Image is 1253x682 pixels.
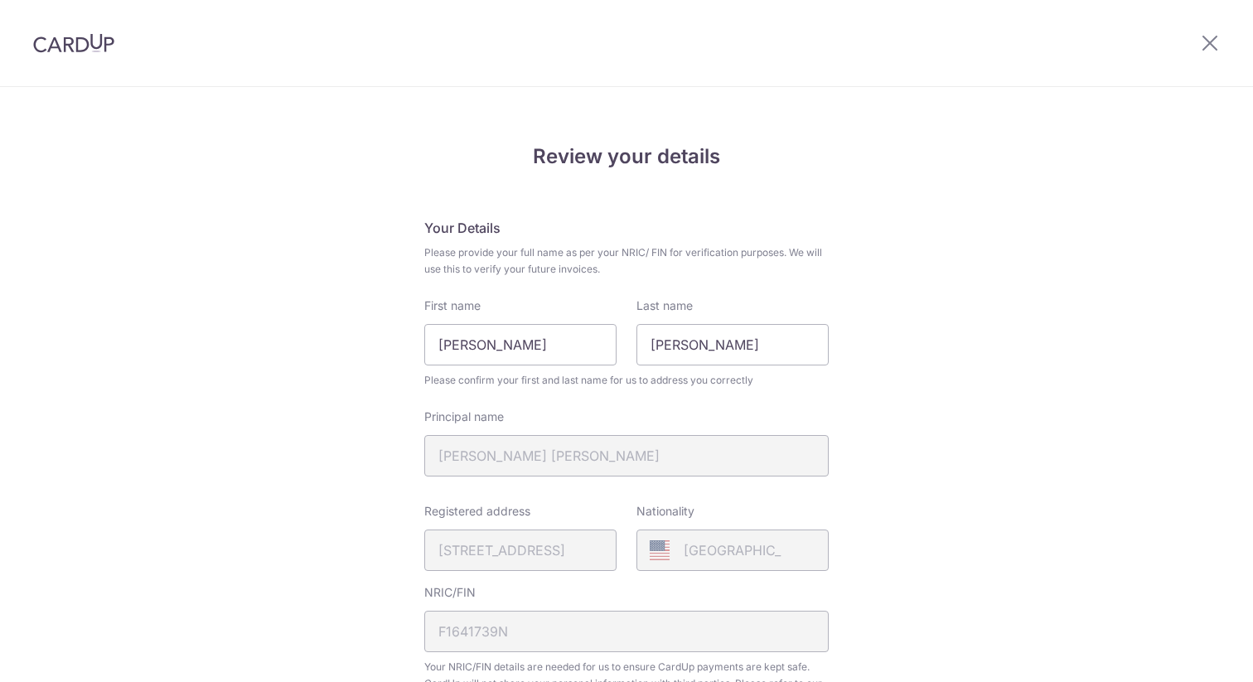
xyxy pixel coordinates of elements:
[424,297,481,314] label: First name
[636,297,693,314] label: Last name
[424,324,617,365] input: First Name
[424,142,829,172] h4: Review your details
[636,324,829,365] input: Last name
[424,218,829,238] h5: Your Details
[424,372,829,389] span: Please confirm your first and last name for us to address you correctly
[424,409,504,425] label: Principal name
[424,503,530,520] label: Registered address
[33,33,114,53] img: CardUp
[424,244,829,278] span: Please provide your full name as per your NRIC/ FIN for verification purposes. We will use this t...
[636,503,694,520] label: Nationality
[424,584,476,601] label: NRIC/FIN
